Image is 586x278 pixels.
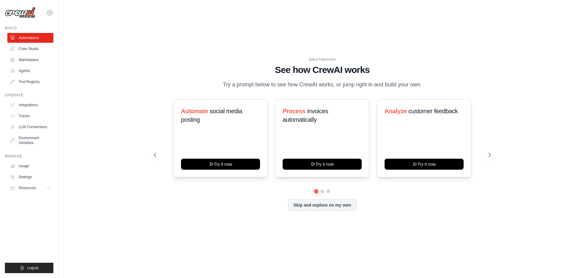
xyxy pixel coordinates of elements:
[283,159,362,170] button: Try it now
[7,77,53,87] a: Tool Registry
[288,199,356,211] button: Skip and explore on my own
[7,161,53,171] a: Usage
[7,55,53,65] a: Marketplace
[385,108,407,114] span: Analyze
[181,108,242,123] span: social media posting
[7,133,53,148] a: Environment Variables
[154,64,491,75] h1: See how CrewAI works
[7,122,53,132] a: LLM Connections
[385,159,464,170] button: Try it now
[7,172,53,182] a: Settings
[7,33,53,43] a: Automations
[7,66,53,76] a: Agents
[181,159,260,170] button: Try it now
[7,183,53,193] button: Resources
[5,93,53,98] div: Operate
[19,186,36,190] span: Resources
[7,100,53,110] a: Integrations
[408,108,458,114] span: customer feedback
[5,154,53,159] div: Manage
[7,44,53,54] a: Crew Studio
[27,265,38,270] span: Logout
[154,57,491,62] div: WALKTHROUGH
[5,26,53,31] div: Build
[283,108,328,123] span: invoices automatically
[5,7,35,19] img: Logo
[220,80,425,89] p: Try a prompt below to see how CrewAI works, or jump right in and build your own.
[181,108,208,114] span: Automate
[283,108,306,114] span: Process
[5,263,53,273] button: Logout
[7,111,53,121] a: Traces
